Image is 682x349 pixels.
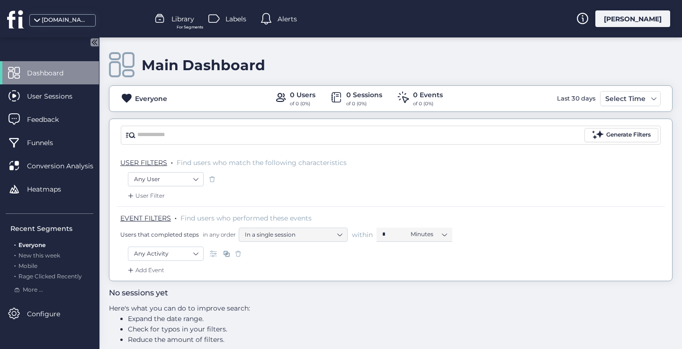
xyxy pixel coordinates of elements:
div: Recent Segments [10,223,93,234]
span: . [171,156,173,166]
div: of 0 (0%) [290,100,315,108]
nz-select-item: Minutes [411,227,447,241]
div: 0 Sessions [346,90,382,100]
span: Alerts [278,14,297,24]
div: Select Time [603,93,648,104]
li: Reduce the amount of filters. [128,334,502,345]
h3: No sessions yet [109,287,502,299]
span: Users that completed steps [120,230,199,239]
div: Main Dashboard [142,56,265,74]
div: Add Event [126,266,164,275]
span: Find users who match the following characteristics [177,158,347,167]
span: New this week [18,252,60,259]
span: Heatmaps [27,184,75,194]
span: USER FILTERS [120,158,167,167]
span: Mobile [18,262,37,269]
span: Library [171,14,194,24]
div: [DOMAIN_NAME] [42,16,89,25]
span: For Segments [177,24,203,30]
span: Find users who performed these events [180,214,312,222]
div: Last 30 days [555,91,598,106]
span: Rage Clicked Recently [18,273,82,280]
span: . [14,260,16,269]
span: Conversion Analysis [27,161,108,171]
div: 0 Users [290,90,315,100]
div: of 0 (0%) [413,100,443,108]
span: in any order [201,230,236,239]
span: . [175,212,177,221]
button: Generate Filters [584,128,658,142]
span: EVENT FILTERS [120,214,171,222]
div: of 0 (0%) [346,100,382,108]
nz-select-item: Any User [134,172,197,186]
span: Feedback [27,114,73,125]
div: User Filter [126,191,165,201]
span: . [14,271,16,280]
nz-select-item: Any Activity [134,247,197,261]
span: . [14,239,16,248]
span: within [352,230,373,239]
span: Labels [225,14,246,24]
div: [PERSON_NAME] [595,10,670,27]
span: . [14,250,16,259]
span: Everyone [18,241,45,248]
span: Funnels [27,138,67,148]
li: Expand the date range. [128,313,502,324]
span: User Sessions [27,91,87,101]
div: Everyone [135,93,167,104]
div: 0 Events [413,90,443,100]
span: Dashboard [27,68,78,78]
li: Check for typos in your filters. [128,324,502,334]
div: Generate Filters [606,130,651,139]
span: More ... [23,285,43,294]
nz-select-item: In a single session [245,228,341,242]
div: Here's what you can do to improve search: [109,303,502,345]
span: Configure [27,309,74,319]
